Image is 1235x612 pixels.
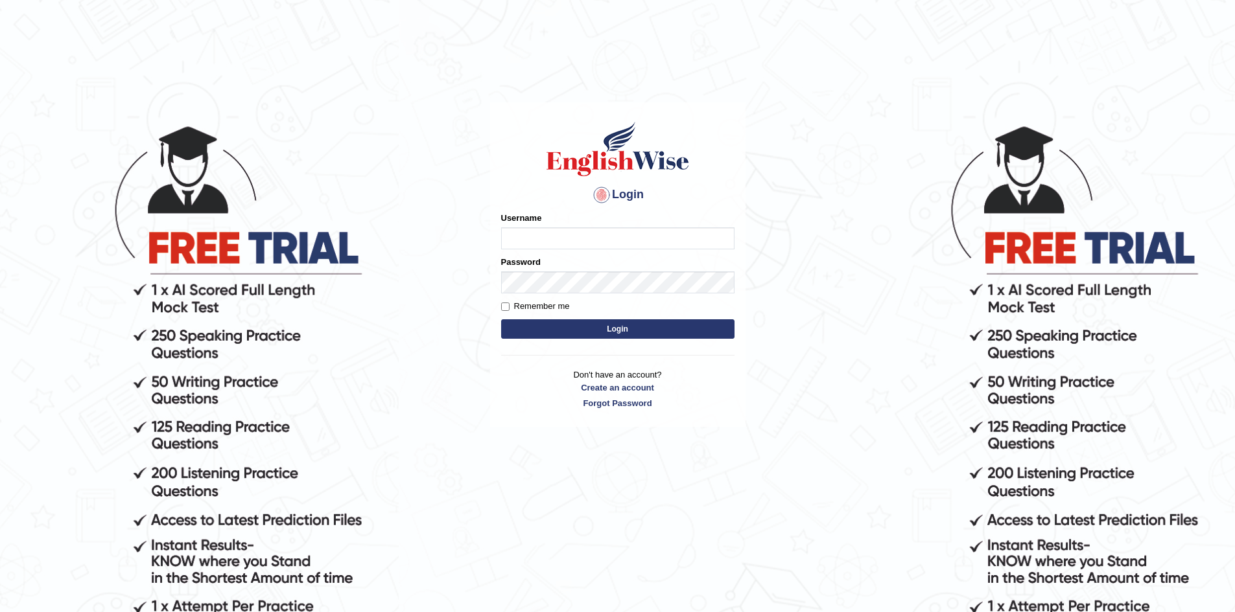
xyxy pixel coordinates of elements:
a: Forgot Password [501,397,735,409]
img: Logo of English Wise sign in for intelligent practice with AI [544,120,692,178]
input: Remember me [501,302,510,311]
a: Create an account [501,381,735,394]
p: Don't have an account? [501,368,735,409]
label: Remember me [501,300,570,313]
button: Login [501,319,735,339]
h4: Login [501,185,735,205]
label: Username [501,212,542,224]
label: Password [501,256,541,268]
